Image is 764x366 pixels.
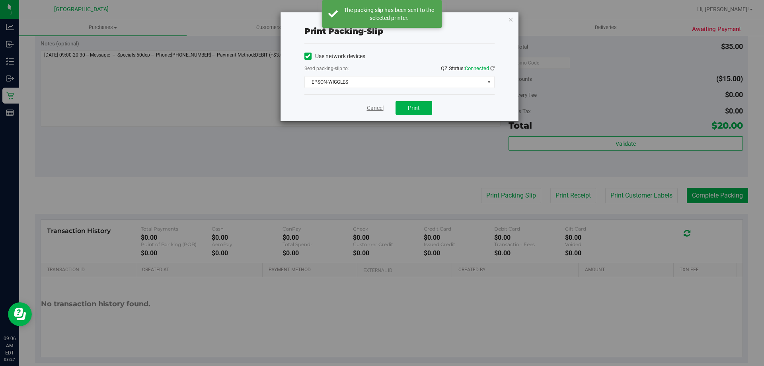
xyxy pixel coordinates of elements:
label: Send packing-slip to: [304,65,349,72]
span: Connected [465,65,489,71]
iframe: Resource center [8,302,32,326]
span: QZ Status: [441,65,495,71]
span: select [484,76,494,88]
a: Cancel [367,104,384,112]
span: EPSON-WIGGLES [305,76,484,88]
div: The packing slip has been sent to the selected printer. [342,6,436,22]
span: Print packing-slip [304,26,383,36]
label: Use network devices [304,52,365,61]
button: Print [396,101,432,115]
span: Print [408,105,420,111]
